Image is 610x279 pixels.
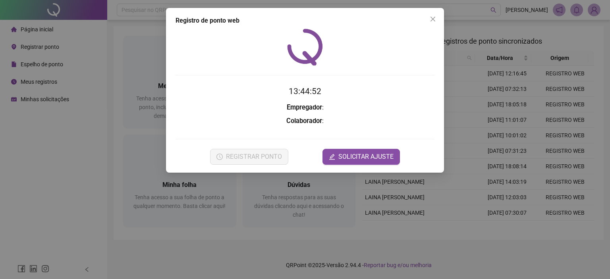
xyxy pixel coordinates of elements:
[176,116,434,126] h3: :
[287,104,322,111] strong: Empregador
[430,16,436,22] span: close
[427,13,439,25] button: Close
[329,154,335,160] span: edit
[210,149,288,165] button: REGISTRAR PONTO
[286,117,322,125] strong: Colaborador
[176,16,434,25] div: Registro de ponto web
[338,152,394,162] span: SOLICITAR AJUSTE
[322,149,400,165] button: editSOLICITAR AJUSTE
[176,102,434,113] h3: :
[287,29,323,65] img: QRPoint
[289,87,321,96] time: 13:44:52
